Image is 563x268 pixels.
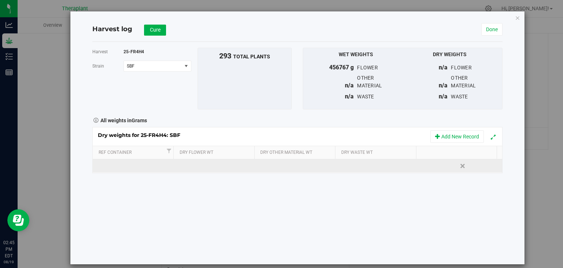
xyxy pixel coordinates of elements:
span: flower [451,65,472,70]
span: Harvest [92,49,108,54]
span: total plants [233,54,270,59]
span: Dry Weights [433,51,467,57]
button: Add New Record [430,130,484,143]
span: Dry weights for 25-FR4H4: SBF [98,132,188,138]
a: Filter [165,146,173,155]
span: Grams [132,117,147,123]
span: n/a [345,82,354,89]
span: 25-FR4H4 [124,49,144,54]
span: waste [357,94,374,99]
a: Dry Flower Wt [180,150,252,156]
a: Dry Waste Wt [341,150,413,156]
span: SBF [127,64,177,69]
a: Dry Other Material Wt [260,150,332,156]
span: n/a [439,93,448,100]
span: Strain [92,64,104,69]
span: Wet Weights [339,51,373,57]
strong: All weights in [100,115,147,124]
span: waste [451,94,468,99]
span: other material [357,75,382,88]
a: Ref Container [99,150,165,156]
div: Please record waste in the action menu. [343,160,420,171]
span: n/a [439,82,448,89]
iframe: Resource center [7,209,29,231]
span: n/a [439,64,448,71]
span: n/a [345,93,354,100]
h4: Harvest log [92,25,132,34]
span: 456767 g [329,64,354,71]
span: other material [451,75,476,88]
a: Done [481,23,503,36]
span: Cure [150,27,161,33]
button: Expand [488,131,498,142]
span: 293 [219,51,231,60]
button: Cure [144,25,166,36]
span: select [182,61,191,71]
a: Delete [458,161,469,171]
span: flower [357,65,378,70]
